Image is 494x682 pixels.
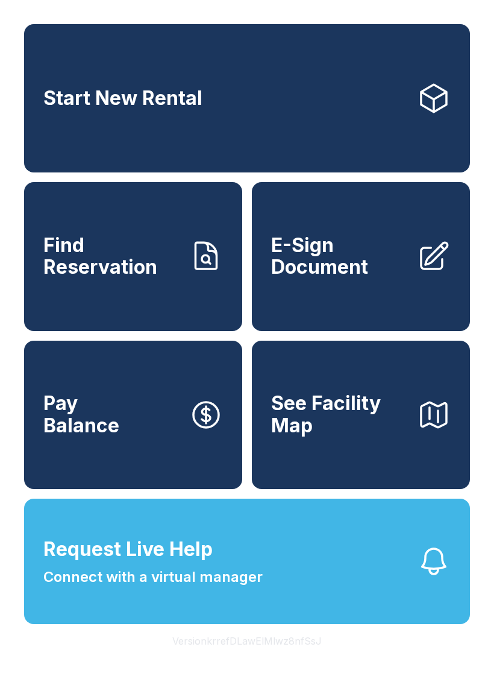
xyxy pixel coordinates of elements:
a: Find Reservation [24,182,242,330]
span: Connect with a virtual manager [43,566,263,588]
button: See Facility Map [252,341,470,489]
button: VersionkrrefDLawElMlwz8nfSsJ [163,624,331,658]
span: Request Live Help [43,535,213,564]
button: PayBalance [24,341,242,489]
a: E-Sign Document [252,182,470,330]
button: Request Live HelpConnect with a virtual manager [24,499,470,624]
a: Start New Rental [24,24,470,172]
span: See Facility Map [271,393,407,437]
span: Find Reservation [43,235,180,279]
span: E-Sign Document [271,235,407,279]
span: Pay Balance [43,393,119,437]
span: Start New Rental [43,87,202,110]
